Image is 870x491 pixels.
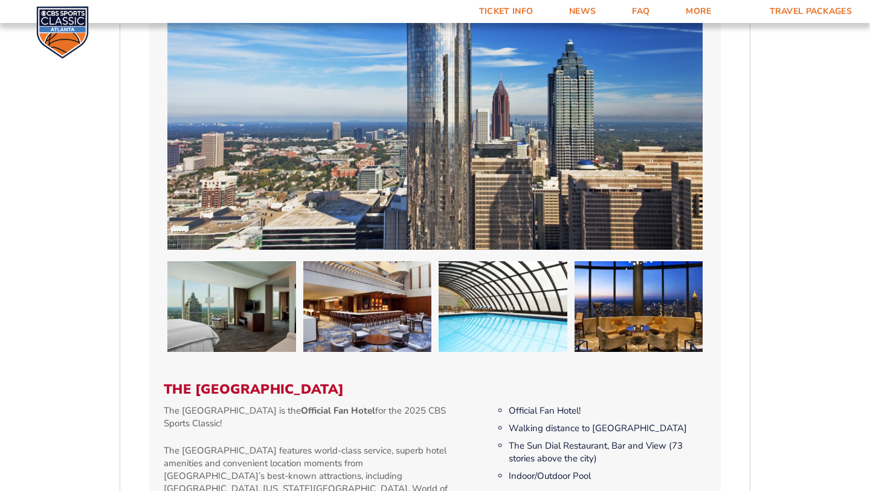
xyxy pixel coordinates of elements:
[36,6,89,59] img: CBS Sports Classic
[439,261,567,352] img: The Westin Peachtree Plaza Atlanta
[575,261,703,352] img: The Westin Peachtree Plaza Atlanta
[509,422,706,435] li: Walking distance to [GEOGRAPHIC_DATA]
[167,261,296,352] img: The Westin Peachtree Plaza Atlanta
[301,405,375,417] strong: Official Fan Hotel
[509,470,706,483] li: Indoor/Outdoor Pool
[164,382,706,397] h3: The [GEOGRAPHIC_DATA]
[509,440,706,465] li: The Sun Dial Restaurant, Bar and View (73 stories above the city)
[509,405,706,417] li: Official Fan Hotel!
[164,405,453,430] p: The [GEOGRAPHIC_DATA] is the for the 2025 CBS Sports Classic!
[303,261,432,352] img: The Westin Peachtree Plaza Atlanta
